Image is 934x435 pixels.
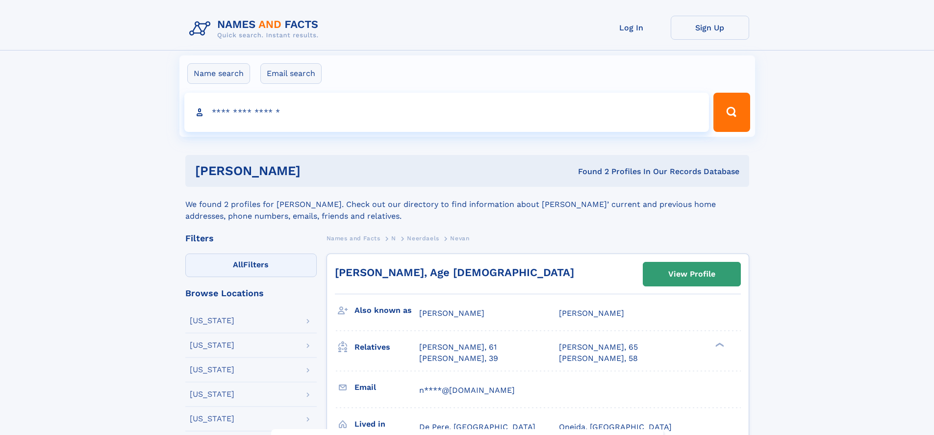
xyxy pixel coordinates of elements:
[559,342,638,353] a: [PERSON_NAME], 65
[335,266,574,279] a: [PERSON_NAME], Age [DEMOGRAPHIC_DATA]
[195,165,439,177] h1: [PERSON_NAME]
[185,289,317,298] div: Browse Locations
[559,353,638,364] a: [PERSON_NAME], 58
[354,302,419,319] h3: Also known as
[327,232,380,244] a: Names and Facts
[592,16,671,40] a: Log In
[185,234,317,243] div: Filters
[354,379,419,396] h3: Email
[407,232,439,244] a: Neerdaels
[187,63,250,84] label: Name search
[233,260,243,269] span: All
[185,187,749,222] div: We found 2 profiles for [PERSON_NAME]. Check out our directory to find information about [PERSON_...
[559,308,624,318] span: [PERSON_NAME]
[643,262,740,286] a: View Profile
[419,422,535,432] span: De Pere, [GEOGRAPHIC_DATA]
[185,16,327,42] img: Logo Names and Facts
[391,235,396,242] span: N
[450,235,469,242] span: Nevan
[185,254,317,277] label: Filters
[419,342,497,353] a: [PERSON_NAME], 61
[419,353,498,364] a: [PERSON_NAME], 39
[407,235,439,242] span: Neerdaels
[190,415,234,423] div: [US_STATE]
[439,166,739,177] div: Found 2 Profiles In Our Records Database
[354,339,419,356] h3: Relatives
[190,390,234,398] div: [US_STATE]
[671,16,749,40] a: Sign Up
[559,422,672,432] span: Oneida, [GEOGRAPHIC_DATA]
[391,232,396,244] a: N
[184,93,709,132] input: search input
[419,308,484,318] span: [PERSON_NAME]
[713,93,750,132] button: Search Button
[260,63,322,84] label: Email search
[713,342,725,348] div: ❯
[190,341,234,349] div: [US_STATE]
[668,263,715,285] div: View Profile
[190,317,234,325] div: [US_STATE]
[190,366,234,374] div: [US_STATE]
[354,416,419,433] h3: Lived in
